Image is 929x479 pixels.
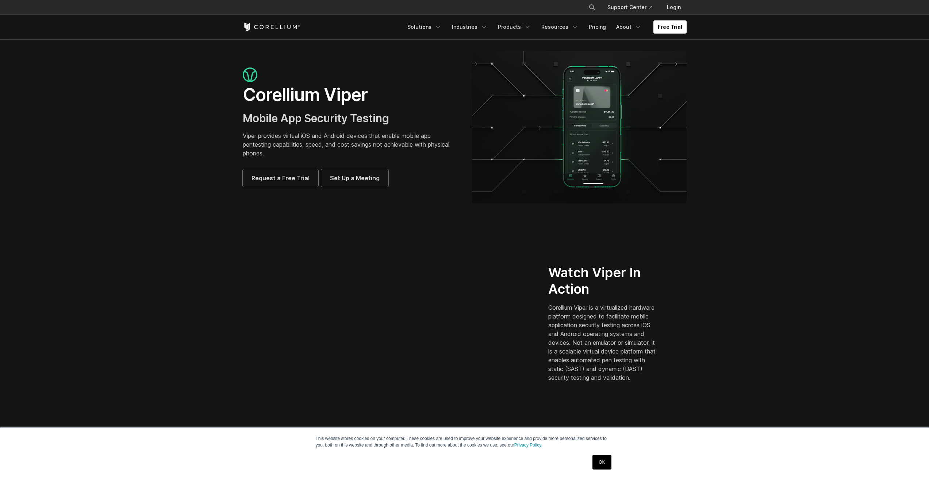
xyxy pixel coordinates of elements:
[243,169,318,187] a: Request a Free Trial
[243,84,457,106] h1: Corellium Viper
[612,20,646,34] a: About
[243,23,301,31] a: Corellium Home
[592,455,611,470] a: OK
[448,20,492,34] a: Industries
[580,1,687,14] div: Navigation Menu
[494,20,535,34] a: Products
[403,20,446,34] a: Solutions
[514,443,542,448] a: Privacy Policy.
[330,174,380,182] span: Set Up a Meeting
[584,20,610,34] a: Pricing
[586,1,599,14] button: Search
[243,112,389,125] span: Mobile App Security Testing
[321,169,388,187] a: Set Up a Meeting
[243,67,257,82] img: viper_icon_large
[537,20,583,34] a: Resources
[472,51,687,203] img: viper_hero
[316,435,614,448] p: This website stores cookies on your computer. These cookies are used to improve your website expe...
[403,20,687,34] div: Navigation Menu
[548,303,659,382] p: Corellium Viper is a virtualized hardware platform designed to facilitate mobile application secu...
[243,131,457,158] p: Viper provides virtual iOS and Android devices that enable mobile app pentesting capabilities, sp...
[653,20,687,34] a: Free Trial
[661,1,687,14] a: Login
[252,174,310,182] span: Request a Free Trial
[602,1,658,14] a: Support Center
[548,264,659,297] h2: Watch Viper In Action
